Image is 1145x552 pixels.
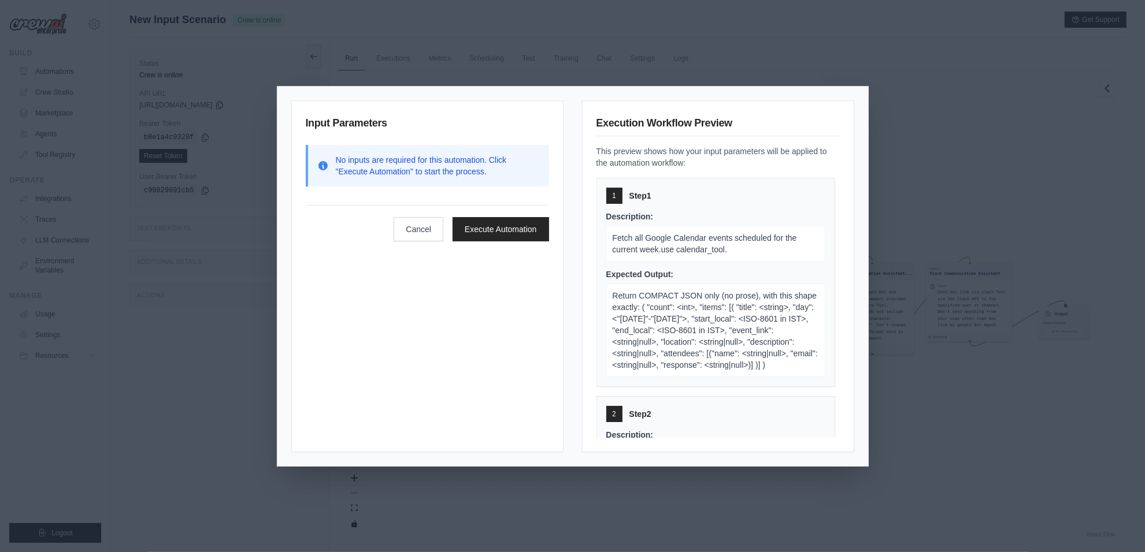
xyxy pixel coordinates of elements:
[629,408,651,420] span: Step 2
[612,409,616,419] span: 2
[596,115,840,136] h3: Execution Workflow Preview
[606,270,674,279] span: Expected Output:
[612,191,616,200] span: 1
[629,190,651,202] span: Step 1
[613,233,797,254] span: Fetch all Google Calendar events scheduled for the current week.use calendar_tool.
[606,212,654,221] span: Description:
[606,430,654,439] span: Description:
[613,291,818,370] span: Return COMPACT JSON only (no prose), with this shape exactly: ( "count": <int>, "items": [( "titl...
[394,217,443,241] button: Cancel
[453,217,549,241] button: Execute Automation
[306,115,549,136] h3: Input Parameters
[1087,497,1145,552] iframe: Chat Widget
[596,146,840,169] p: This preview shows how your input parameters will be applied to the automation workflow:
[336,154,540,177] p: No inputs are required for this automation. Click "Execute Automation" to start the process.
